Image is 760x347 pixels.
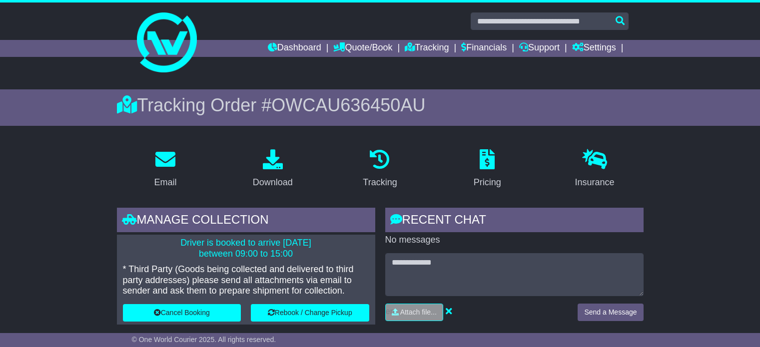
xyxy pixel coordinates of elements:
button: Cancel Booking [123,304,241,322]
button: Rebook / Change Pickup [251,304,369,322]
a: Tracking [405,40,449,57]
p: No messages [385,235,644,246]
a: Quote/Book [333,40,392,57]
div: Insurance [575,176,615,189]
div: Tracking Order # [117,94,644,116]
a: Dashboard [268,40,321,57]
p: Driver is booked to arrive [DATE] between 09:00 to 15:00 [123,238,369,259]
a: Email [147,146,183,193]
div: Tracking [363,176,397,189]
a: Settings [572,40,616,57]
a: Financials [461,40,507,57]
a: Pricing [467,146,508,193]
div: Pricing [474,176,501,189]
span: © One World Courier 2025. All rights reserved. [132,336,276,344]
a: Support [519,40,560,57]
button: Send a Message [578,304,643,321]
a: Insurance [569,146,621,193]
div: Manage collection [117,208,375,235]
p: * Third Party (Goods being collected and delivered to third party addresses) please send all atta... [123,264,369,297]
a: Download [246,146,299,193]
div: Email [154,176,176,189]
a: Tracking [356,146,403,193]
div: Download [253,176,293,189]
span: OWCAU636450AU [271,95,425,115]
div: RECENT CHAT [385,208,644,235]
